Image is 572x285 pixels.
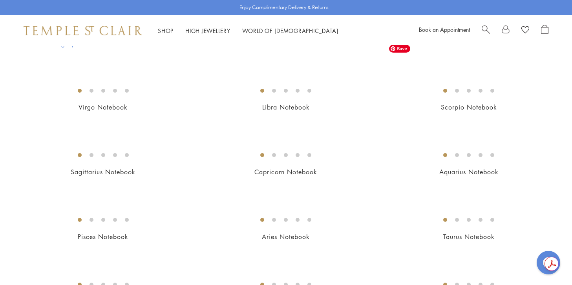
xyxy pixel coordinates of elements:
[533,248,564,277] iframe: Gorgias live chat messenger
[419,26,470,33] a: Book an Appointment
[443,232,495,241] a: Taurus Notebook
[158,26,338,36] nav: Main navigation
[24,26,142,35] img: Temple St. Clair
[439,168,499,176] a: Aquarius Notebook
[239,4,329,11] p: Enjoy Complimentary Delivery & Returns
[482,25,490,37] a: Search
[71,168,135,176] a: Sagittarius Notebook
[541,25,548,37] a: Open Shopping Bag
[389,45,410,53] span: Save
[158,27,174,35] a: ShopShop
[262,103,310,111] a: Libra Notebook
[441,103,497,111] a: Scorpio Notebook
[262,232,310,241] a: Aries Notebook
[254,168,317,176] a: Capricorn Notebook
[79,103,128,111] a: Virgo Notebook
[242,27,338,35] a: World of [DEMOGRAPHIC_DATA]World of [DEMOGRAPHIC_DATA]
[185,27,230,35] a: High JewelleryHigh Jewellery
[78,232,128,241] a: Pisces Notebook
[521,25,529,37] a: View Wishlist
